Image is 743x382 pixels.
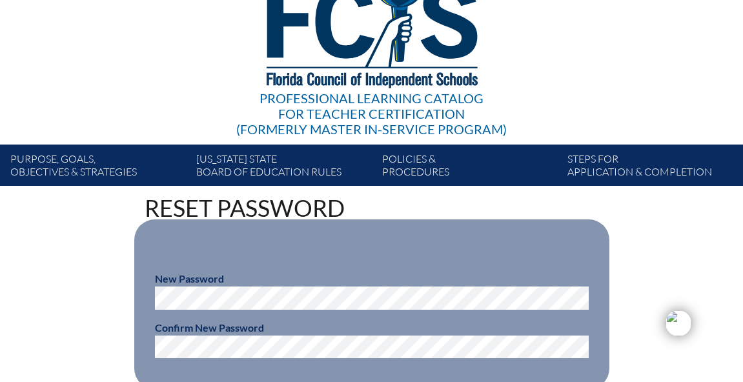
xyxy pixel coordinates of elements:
a: [US_STATE] StateBoard of Education rules [191,150,377,186]
label: New Password [155,272,224,285]
div: Professional Learning Catalog (formerly Master In-service Program) [236,90,507,137]
a: Policies &Procedures [377,150,563,186]
label: Confirm New Password [155,321,264,334]
h1: Reset Password [145,196,599,219]
a: Purpose, goals,objectives & strategies [5,150,191,186]
span: for Teacher Certification [278,106,465,121]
